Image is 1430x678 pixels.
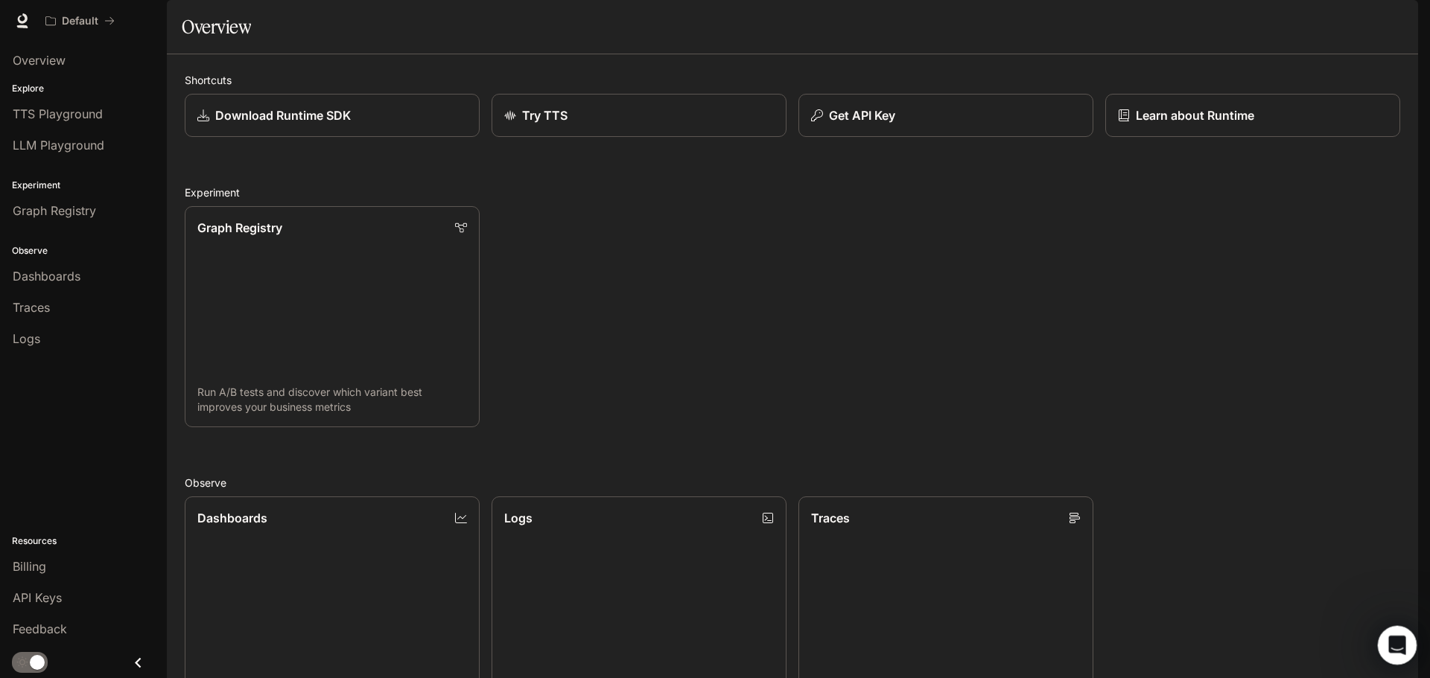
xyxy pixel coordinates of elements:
[185,475,1400,490] h2: Observe
[62,15,98,28] p: Default
[504,509,533,527] p: Logs
[811,509,850,527] p: Traces
[1136,106,1254,124] p: Learn about Runtime
[1378,626,1417,665] iframe: Intercom live chat
[39,6,121,36] button: All workspaces
[185,185,1400,200] h2: Experiment
[182,12,251,42] h1: Overview
[829,106,895,124] p: Get API Key
[492,94,786,137] a: Try TTS
[798,94,1093,137] button: Get API Key
[197,509,267,527] p: Dashboards
[197,385,467,415] p: Run A/B tests and discover which variant best improves your business metrics
[197,219,282,237] p: Graph Registry
[215,106,351,124] p: Download Runtime SDK
[1105,94,1400,137] a: Learn about Runtime
[185,206,480,427] a: Graph RegistryRun A/B tests and discover which variant best improves your business metrics
[185,72,1400,88] h2: Shortcuts
[185,94,480,137] a: Download Runtime SDK
[522,106,568,124] p: Try TTS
